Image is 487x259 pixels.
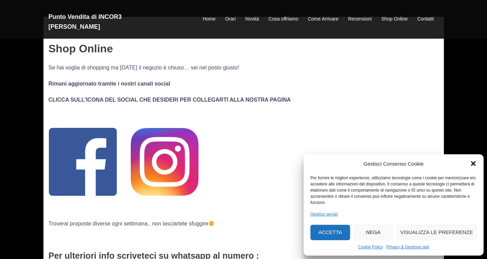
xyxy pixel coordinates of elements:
button: Accetta [310,225,350,240]
strong: CLICCA SULL’ICONA DEL SOCIAL CHE DESIDERI PER COLLEGARTI ALLA NOSTRA PAGINA [49,97,291,103]
div: Chiudi la finestra di dialogo [470,160,477,167]
div: Per fornire le migliori esperienze, utilizziamo tecnologie come i cookie per memorizzare e/o acce... [310,175,476,206]
a: Gestisci servizi [310,211,338,218]
a: Privacy & Gestione dati [386,244,429,250]
a: Novità [245,15,259,23]
p: Troverai proposte diverse ogni settimana.. non lasciartele sfuggire [49,219,439,228]
a: Cookie Policy [358,244,383,250]
a: Orari [225,15,236,23]
a: Contatti [417,15,434,23]
button: Nega [354,225,393,240]
p: Se hai voglia di shopping ma [DATE] il negozio è chiuso… sei nel posto giusto! [49,63,439,72]
h3: Shop Online [49,43,439,55]
b: Rimani aggiornato tramite i nostri canali social [49,81,170,87]
div: Gestisci Consenso Cookie [363,159,424,168]
img: 🙂 [209,221,214,226]
a: Home [203,15,215,23]
a: Cosa offriamo [269,15,298,23]
a: Come Arrivare [308,15,338,23]
button: Visualizza le preferenze [396,225,477,240]
a: Shop Online [381,15,408,23]
h2: Punto Vendita di INCOR3 [PERSON_NAME] [49,12,172,32]
a: Recensioni [348,15,372,23]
